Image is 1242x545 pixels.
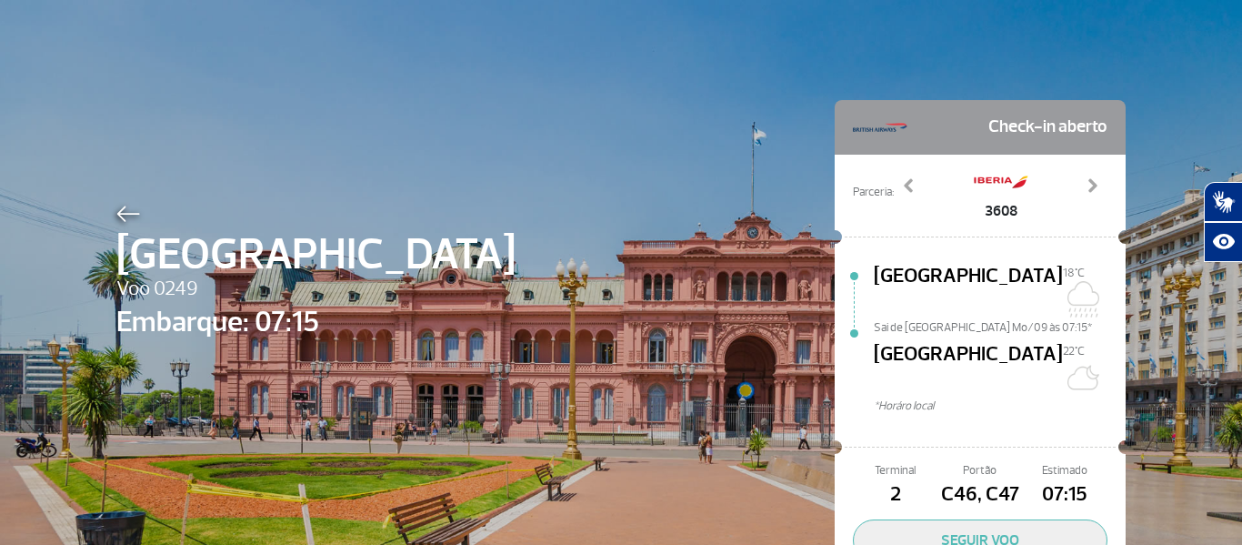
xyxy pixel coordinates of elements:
[853,184,894,201] span: Parceria:
[937,479,1022,510] span: C46, C47
[853,479,937,510] span: 2
[937,462,1022,479] span: Portão
[1204,222,1242,262] button: Abrir recursos assistivos.
[853,462,937,479] span: Terminal
[1023,479,1107,510] span: 07:15
[874,398,1126,415] span: *Horáro local
[1204,182,1242,222] button: Abrir tradutor de língua de sinais.
[116,274,516,305] span: Voo 0249
[1063,266,1085,280] span: 18°C
[1204,182,1242,262] div: Plugin de acessibilidade da Hand Talk.
[874,319,1126,332] span: Sai de [GEOGRAPHIC_DATA] Mo/09 às 07:15*
[988,109,1107,146] span: Check-in aberto
[1063,359,1099,396] img: Céu limpo
[874,339,1063,398] span: [GEOGRAPHIC_DATA]
[974,200,1028,222] span: 3608
[874,261,1063,319] span: [GEOGRAPHIC_DATA]
[1023,462,1107,479] span: Estimado
[1063,344,1085,358] span: 22°C
[1063,281,1099,318] img: Nublado
[116,222,516,288] span: [GEOGRAPHIC_DATA]
[116,300,516,344] span: Embarque: 07:15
